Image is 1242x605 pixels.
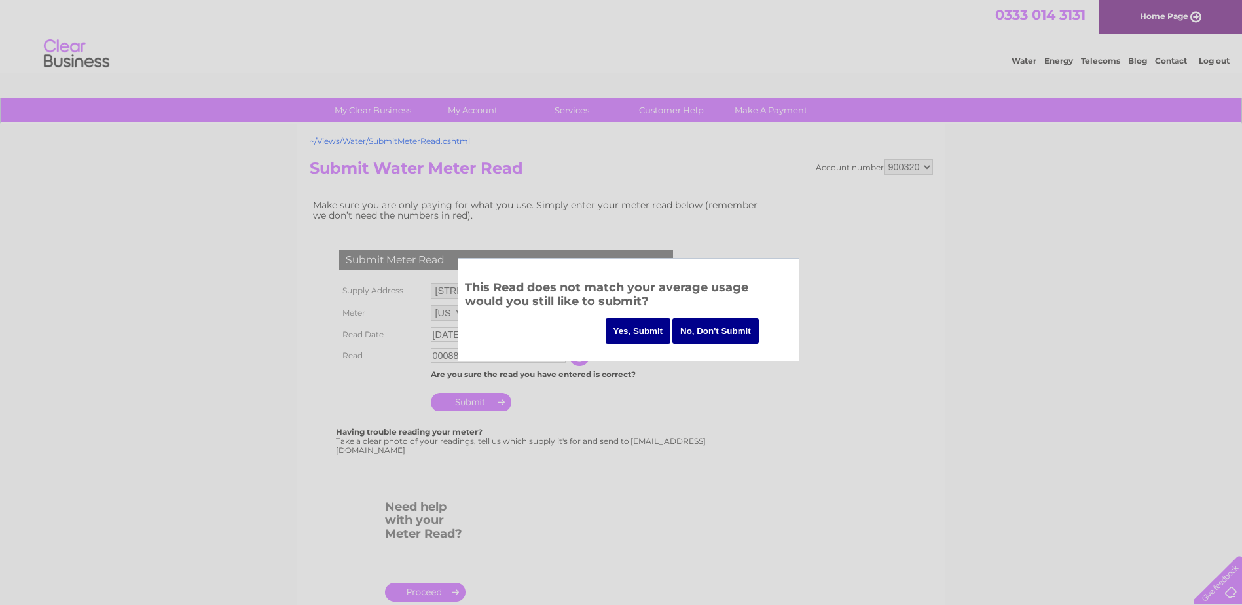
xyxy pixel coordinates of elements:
input: No, Don't Submit [672,318,759,344]
a: 0333 014 3131 [995,7,1086,23]
a: Blog [1128,56,1147,65]
h3: This Read does not match your average usage would you still like to submit? [465,278,792,314]
a: Log out [1199,56,1230,65]
div: Clear Business is a trading name of Verastar Limited (registered in [GEOGRAPHIC_DATA] No. 3667643... [312,7,931,64]
a: Contact [1155,56,1187,65]
a: Telecoms [1081,56,1120,65]
a: Energy [1044,56,1073,65]
a: Water [1012,56,1036,65]
img: logo.png [43,34,110,74]
input: Yes, Submit [606,318,671,344]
